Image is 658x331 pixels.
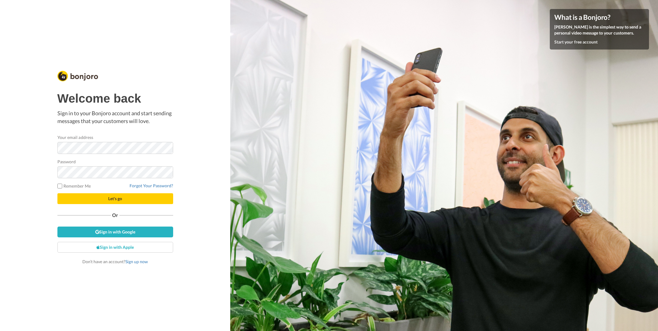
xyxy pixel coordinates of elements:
[57,242,173,253] a: Sign in with Apple
[554,14,644,21] h4: What is a Bonjoro?
[57,227,173,237] a: Sign in with Google
[111,213,119,217] span: Or
[57,183,91,189] label: Remember Me
[57,92,173,105] h1: Welcome back
[57,110,173,125] p: Sign in to your Bonjoro account and start sending messages that your customers will love.
[554,39,598,44] a: Start your free account
[554,24,644,36] p: [PERSON_NAME] is the simplest way to send a personal video message to your customers.
[108,196,122,201] span: Let's go
[130,183,173,188] a: Forgot Your Password?
[125,259,148,264] a: Sign up now
[57,184,62,188] input: Remember Me
[82,259,148,264] span: Don’t have an account?
[57,193,173,204] button: Let's go
[57,158,76,165] label: Password
[57,134,93,140] label: Your email address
